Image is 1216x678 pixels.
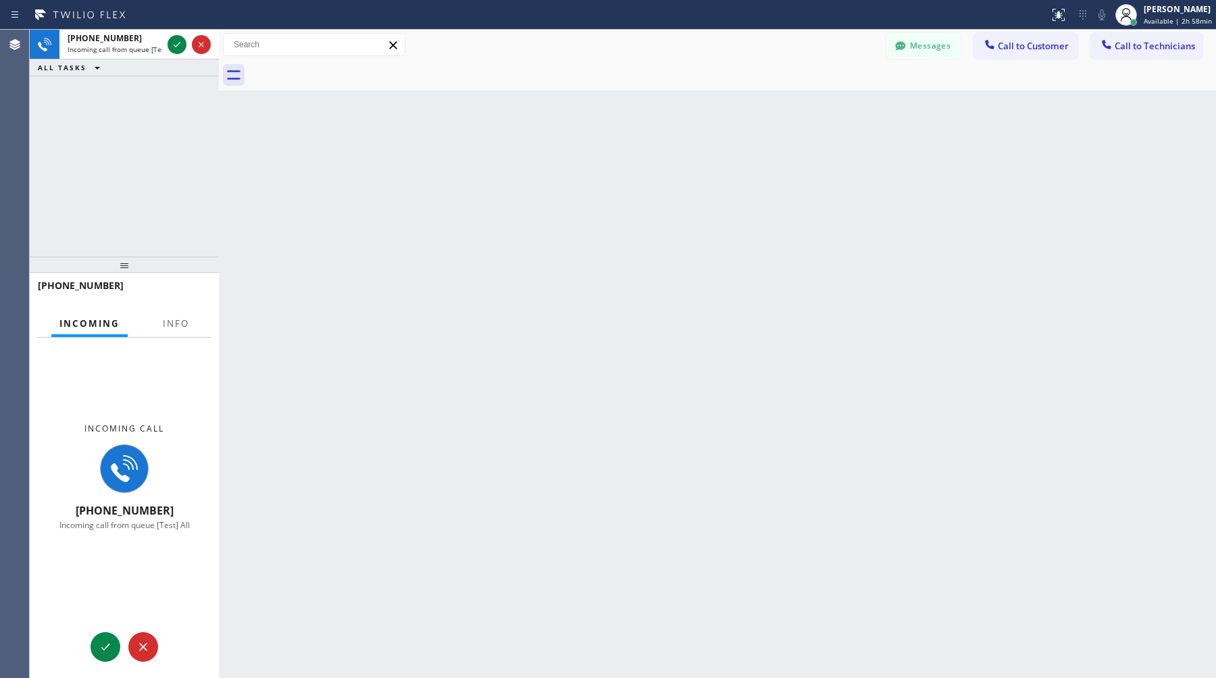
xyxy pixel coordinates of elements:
button: Mute [1092,5,1111,24]
button: Incoming [51,311,128,337]
button: Messages [886,33,961,59]
span: Incoming call [84,423,164,434]
span: [PHONE_NUMBER] [68,32,142,44]
button: Info [155,311,197,337]
button: Accept [168,35,186,54]
button: ALL TASKS [30,59,113,76]
span: Available | 2h 58min [1144,16,1212,26]
span: Incoming [59,317,120,330]
span: Call to Customer [998,40,1069,52]
span: Incoming call from queue [Test] All [59,519,190,531]
div: [PERSON_NAME] [1144,3,1212,15]
span: Info [163,317,189,330]
span: [PHONE_NUMBER] [38,279,124,292]
span: ALL TASKS [38,63,86,72]
span: Call to Technicians [1115,40,1195,52]
input: Search [224,34,405,55]
span: [PHONE_NUMBER] [76,503,174,518]
button: Accept [91,632,120,662]
button: Call to Customer [974,33,1078,59]
button: Call to Technicians [1091,33,1202,59]
button: Reject [192,35,211,54]
span: Incoming call from queue [Test] All [68,45,180,54]
button: Reject [128,632,158,662]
